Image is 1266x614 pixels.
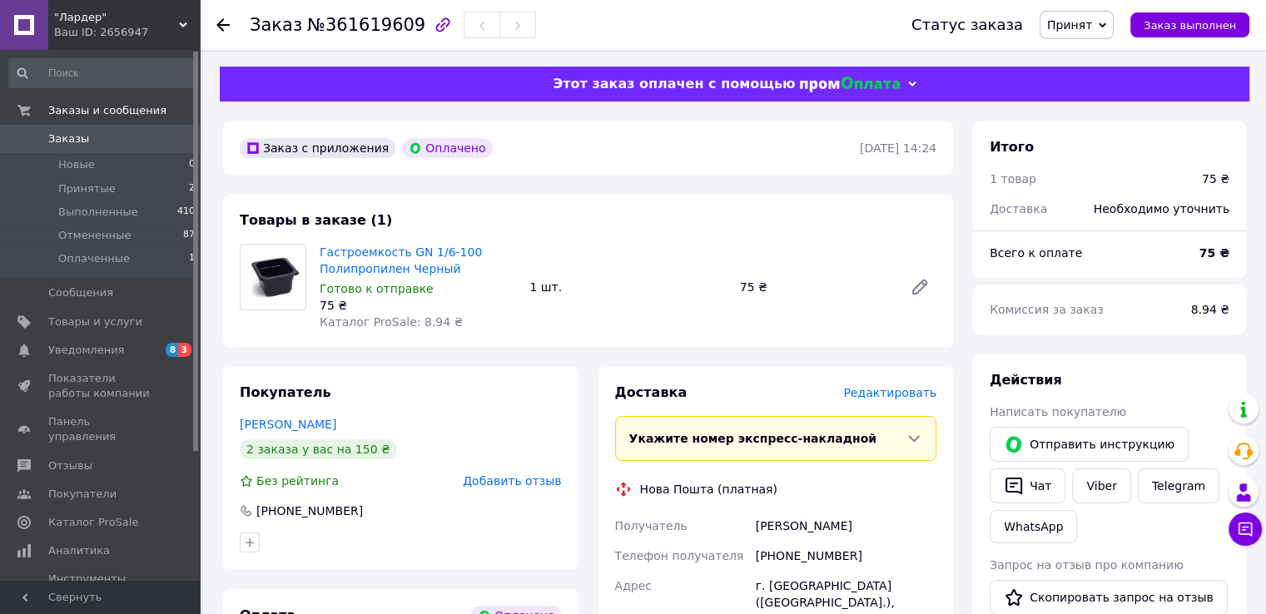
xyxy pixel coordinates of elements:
[240,212,392,228] span: Товары в заказе (1)
[48,543,110,558] span: Аналитика
[1047,18,1092,32] span: Принят
[48,487,117,502] span: Покупатели
[58,157,95,172] span: Новые
[48,458,92,473] span: Отзывы
[463,474,561,488] span: Добавить отзыв
[250,15,302,35] span: Заказ
[1202,171,1229,187] div: 75 ₴
[903,270,936,304] a: Редактировать
[752,541,940,571] div: [PHONE_NUMBER]
[1130,12,1249,37] button: Заказ выполнен
[1072,468,1130,503] a: Viber
[48,515,138,530] span: Каталог ProSale
[189,157,195,172] span: 0
[240,439,397,459] div: 2 заказа у вас на 150 ₴
[54,25,200,40] div: Ваш ID: 2656947
[990,372,1062,388] span: Действия
[320,245,482,275] a: Гастроемкость GN 1/6-100 Полипропилен Черный
[1229,512,1262,546] button: Чат с покупателем
[256,474,339,488] span: Без рейтинга
[990,510,1077,543] a: WhatsApp
[990,303,1104,316] span: Комиссия за заказ
[307,15,425,35] span: №361619609
[48,103,166,118] span: Заказы и сообщения
[990,246,1082,260] span: Всего к оплате
[48,371,154,401] span: Показатели работы компании
[990,405,1126,418] span: Написать покупателю
[240,418,336,431] a: [PERSON_NAME]
[636,481,782,498] div: Нова Пошта (платная)
[1084,191,1239,227] div: Необходимо уточнить
[990,202,1047,215] span: Доставка
[990,558,1184,572] span: Запрос на отзыв про компанию
[1138,468,1219,503] a: Telegram
[183,228,195,243] span: 87
[615,579,652,592] span: Адрес
[177,205,195,220] span: 410
[1144,19,1236,32] span: Заказ выполнен
[240,138,395,158] div: Заказ с приложения
[48,414,154,444] span: Панель управления
[320,315,463,329] span: Каталог ProSale: 8.94 ₴
[54,10,179,25] span: "Лардер"
[58,228,131,243] span: Отмененные
[523,275,732,299] div: 1 шт.
[178,343,191,357] span: 3
[990,139,1034,155] span: Итого
[553,76,795,92] span: Этот заказ оплачен с помощью
[48,314,142,329] span: Товары и услуги
[990,468,1065,503] button: Чат
[860,141,936,155] time: [DATE] 14:24
[48,131,89,146] span: Заказы
[58,181,116,196] span: Принятые
[402,138,492,158] div: Оплачено
[752,511,940,541] div: [PERSON_NAME]
[48,572,154,602] span: Инструменты вебмастера и SEO
[216,17,230,33] div: Вернуться назад
[911,17,1023,33] div: Статус заказа
[615,384,688,400] span: Доставка
[733,275,896,299] div: 75 ₴
[189,181,195,196] span: 2
[189,251,195,266] span: 1
[990,427,1189,462] button: Отправить инструкцию
[58,251,130,266] span: Оплаченные
[615,519,688,532] span: Получатель
[990,172,1036,186] span: 1 товар
[320,297,516,314] div: 75 ₴
[8,58,196,88] input: Поиск
[255,503,365,519] div: [PHONE_NUMBER]
[1191,303,1229,316] span: 8.94 ₴
[240,384,330,400] span: Покупатель
[166,343,179,357] span: 8
[800,77,900,92] img: evopay logo
[615,549,744,562] span: Телефон получателя
[241,251,305,304] img: Гастроемкость GN 1/6-100 Полипропилен Черный
[320,282,434,295] span: Готово к отправке
[1199,246,1229,260] b: 75 ₴
[48,343,124,358] span: Уведомления
[843,386,936,399] span: Редактировать
[629,432,877,445] span: Укажите номер экспресс-накладной
[48,285,113,300] span: Сообщения
[58,205,138,220] span: Выполненные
